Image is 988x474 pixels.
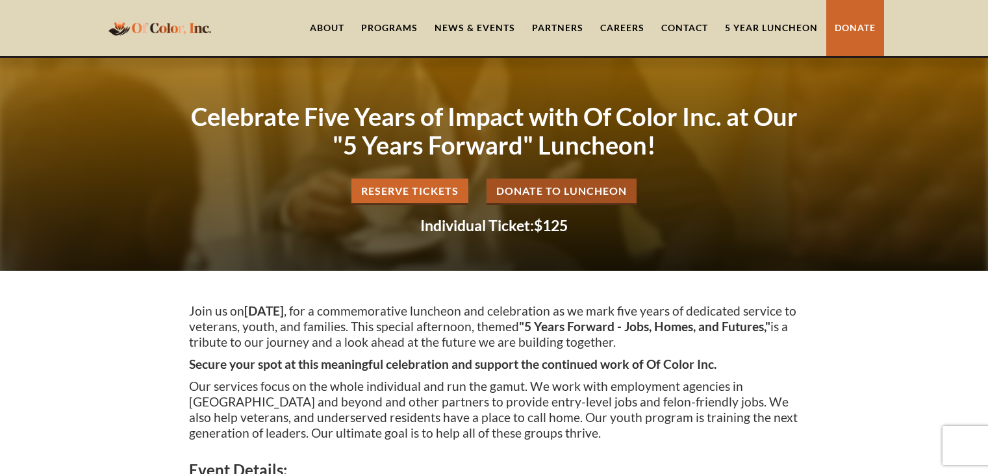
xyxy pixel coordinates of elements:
[105,12,215,43] a: home
[189,303,800,350] p: Join us on , for a commemorative luncheon and celebration as we mark five years of dedicated serv...
[519,319,770,334] strong: "5 Years Forward - Jobs, Homes, and Futures,"
[189,356,716,371] strong: Secure your spot at this meaningful celebration and support the continued work of Of Color Inc.
[361,21,418,34] div: Programs
[191,101,798,160] strong: Celebrate Five Years of Impact with Of Color Inc. at Our "5 Years Forward" Luncheon!
[189,218,800,233] h2: $125
[487,179,637,205] a: Donate to Luncheon
[420,216,534,234] strong: Individual Ticket:
[244,303,284,318] strong: [DATE]
[189,379,800,441] p: Our services focus on the whole individual and run the gamut. We work with employment agencies in...
[351,179,468,205] a: Reserve Tickets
